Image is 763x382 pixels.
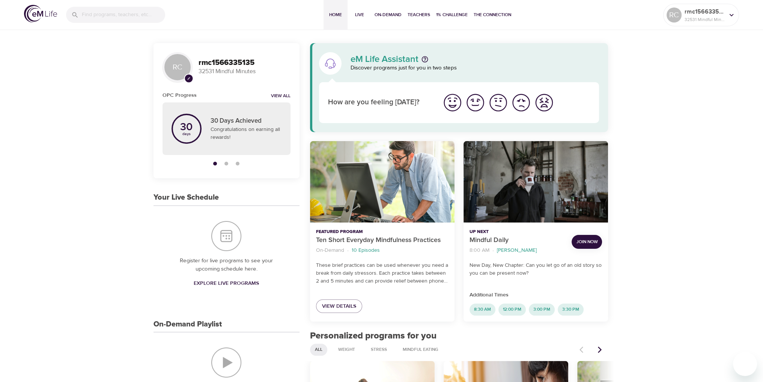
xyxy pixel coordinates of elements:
span: Home [327,11,345,19]
p: New Day, New Chapter: Can you let go of an old story so you can be present now? [470,262,602,277]
a: Explore Live Programs [191,277,262,290]
p: On-Demand [316,247,344,254]
button: Join Now [572,235,602,249]
span: 8:30 AM [470,306,495,313]
span: Join Now [576,238,597,246]
button: Ten Short Everyday Mindfulness Practices [310,141,454,223]
button: I'm feeling great [441,91,464,114]
p: 32531 Mindful Minutes [199,67,290,76]
span: On-Demand [375,11,402,19]
button: I'm feeling bad [510,91,533,114]
button: I'm feeling ok [487,91,510,114]
button: I'm feeling good [464,91,487,114]
p: How are you feeling [DATE]? [328,97,432,108]
p: Up Next [470,229,566,235]
p: rmc1566335135 [685,7,724,16]
img: ok [488,92,509,113]
p: 10 Episodes [352,247,380,254]
img: good [465,92,486,113]
p: eM Life Assistant [351,55,418,64]
button: Mindful Daily [464,141,608,223]
h3: Your Live Schedule [154,193,219,202]
span: View Details [322,302,356,311]
img: On-Demand Playlist [211,347,241,377]
p: Discover programs just for you in two steps [351,64,599,72]
div: 3:00 PM [529,304,555,316]
span: 3:30 PM [558,306,584,313]
li: · [347,245,349,256]
span: The Connection [474,11,511,19]
li: · [492,245,494,256]
h6: OPC Progress [163,91,197,99]
a: View all notifications [271,93,290,99]
span: All [310,346,327,353]
p: These brief practices can be used whenever you need a break from daily stressors. Each practice t... [316,262,448,285]
button: Next items [591,341,608,358]
p: Congratulations on earning all rewards! [211,126,281,141]
span: Explore Live Programs [194,279,259,288]
iframe: Button to launch messaging window [733,352,757,376]
p: [PERSON_NAME] [497,247,537,254]
p: 30 [180,122,193,132]
img: eM Life Assistant [324,57,336,69]
p: Additional Times [470,291,602,299]
img: Your Live Schedule [211,221,241,251]
img: logo [24,5,57,23]
span: Mindful Eating [398,346,443,353]
span: Teachers [408,11,430,19]
span: Stress [366,346,391,353]
span: 12:00 PM [498,306,526,313]
p: 8:00 AM [470,247,489,254]
a: View Details [316,299,362,313]
img: great [442,92,463,113]
h3: rmc1566335135 [199,59,290,67]
h2: Personalized programs for you [310,331,608,341]
div: Stress [366,344,392,356]
div: Weight [333,344,360,356]
p: Register for live programs to see your upcoming schedule here. [169,257,284,274]
span: Live [351,11,369,19]
div: 8:30 AM [470,304,495,316]
div: RC [667,8,682,23]
div: RC [163,52,193,82]
nav: breadcrumb [470,245,566,256]
p: Mindful Daily [470,235,566,245]
p: 30 Days Achieved [211,116,281,126]
nav: breadcrumb [316,245,448,256]
p: Ten Short Everyday Mindfulness Practices [316,235,448,245]
button: I'm feeling worst [533,91,555,114]
div: 12:00 PM [498,304,526,316]
div: All [310,344,327,356]
p: Featured Program [316,229,448,235]
p: 32531 Mindful Minutes [685,16,724,23]
span: 3:00 PM [529,306,555,313]
p: days [180,132,193,135]
img: bad [511,92,531,113]
h3: On-Demand Playlist [154,320,222,329]
div: 3:30 PM [558,304,584,316]
input: Find programs, teachers, etc... [82,7,165,23]
span: 1% Challenge [436,11,468,19]
div: Mindful Eating [398,344,443,356]
img: worst [534,92,554,113]
span: Weight [334,346,360,353]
